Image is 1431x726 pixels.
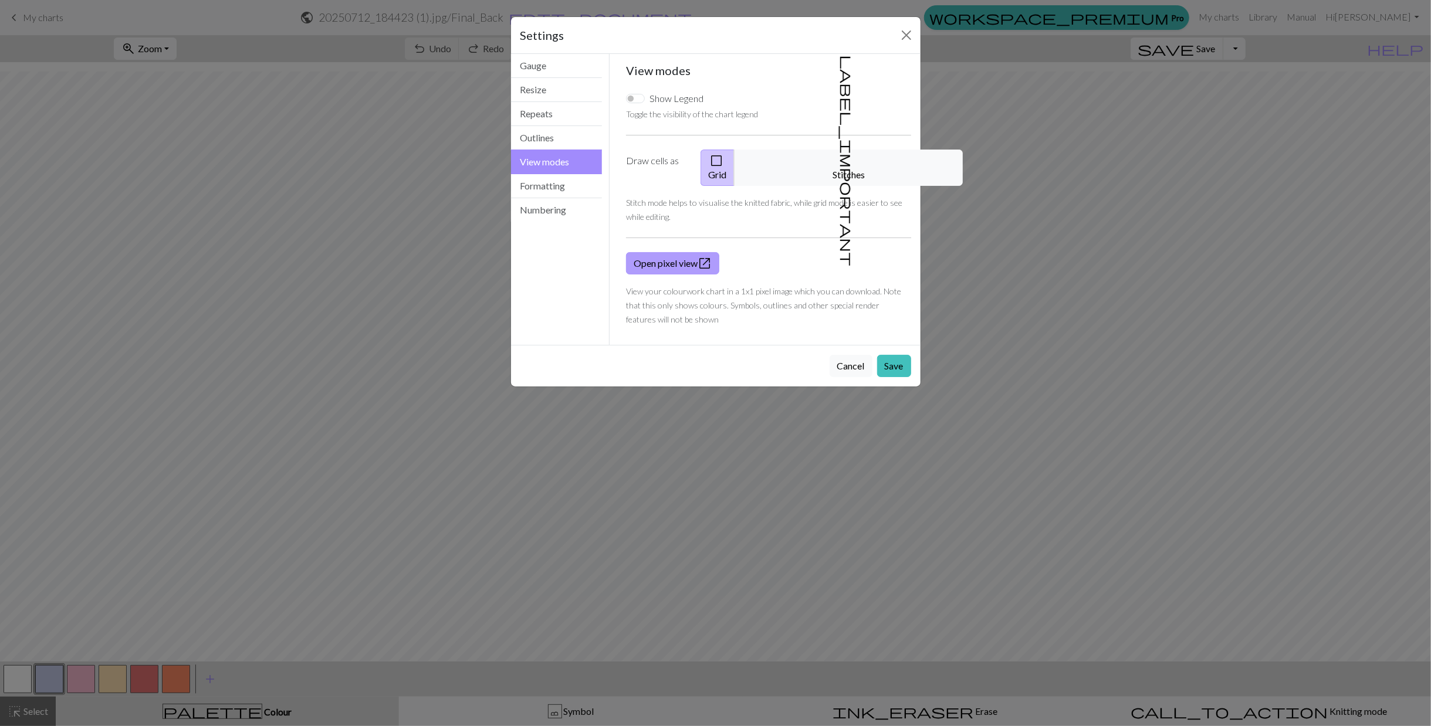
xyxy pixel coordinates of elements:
button: Formatting [511,174,603,198]
button: View modes [511,150,603,174]
small: View your colourwork chart in a 1x1 pixel image which you can download. Note that this only shows... [626,286,901,324]
button: Outlines [511,126,603,150]
span: check_box_outline_blank [709,152,723,169]
span: label_important [839,55,855,266]
button: Save [877,355,911,377]
button: Close [897,26,916,45]
small: Toggle the visibility of the chart legend [626,109,758,119]
h5: View modes [626,63,911,77]
h5: Settings [520,26,564,44]
button: Stitches [734,150,963,186]
button: Cancel [830,355,872,377]
a: Open pixel view [626,252,719,274]
button: Gauge [511,54,603,78]
button: Repeats [511,102,603,126]
button: Numbering [511,198,603,222]
button: Grid [701,150,735,186]
small: Stitch mode helps to visualise the knitted fabric, while grid mode is easier to see while editing. [626,198,902,222]
label: Draw cells as [619,150,693,186]
span: open_in_new [698,255,712,272]
button: Resize [511,78,603,102]
label: Show Legend [649,91,703,106]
